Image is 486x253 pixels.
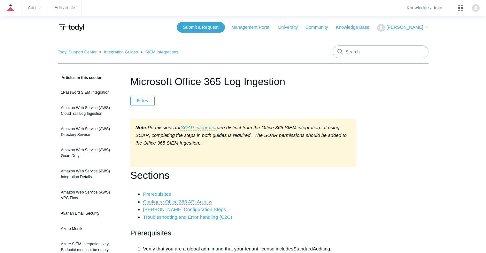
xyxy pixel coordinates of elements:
[58,223,121,235] a: Azure Monitor
[143,207,226,212] a: [PERSON_NAME] Configuration Steps
[386,25,423,30] span: [PERSON_NAME]
[143,214,232,220] a: Troubleshooting and Error handling (C2C)
[130,96,155,106] button: Follow Article
[104,50,138,54] a: Integration Guides
[58,86,121,99] a: 1Password SIEM Integration
[135,125,347,146] em: are distinct from the Office 365 SIEM integration. If using SOAR, completing the steps in both gu...
[130,167,356,184] h1: Sections
[139,50,178,54] li: SIEM Integrations
[98,50,139,54] li: Integration Guides
[143,246,293,251] span: Verify that you are a global admin and that your tenant license includes
[58,144,121,162] a: Amazon Web Service (AWS) GuardDuty
[181,125,218,130] a: SOAR integration
[313,246,330,251] span: Auditing
[472,4,480,12] zd-hc-trigger: Click your profile icon to open the profile menu
[58,165,121,183] a: Amazon Web Service (AWS) Integration Details
[58,186,121,204] a: Amazon Web Service (AWS) VPC Flow
[377,24,428,32] button: [PERSON_NAME]
[130,74,356,89] h1: Microsoft Office 365 Log Ingestion
[54,6,75,10] a: Edit article
[177,22,225,33] a: Submit a Request
[58,123,121,141] a: Amazon Web Service (AWS) Directory Service
[58,207,121,219] a: Avanan Email Security
[135,125,181,130] em: Permissions for
[330,246,331,251] span: .
[58,102,121,120] a: Amazon Web Service (AWS) CloudTrail Log Ingestion
[472,4,480,12] img: user avatar
[143,191,171,197] a: Prerequisites
[278,24,304,31] a: University
[135,125,148,130] strong: Note:
[231,24,277,31] a: Management Portal
[58,50,97,54] a: Todyl Support Center
[58,75,103,80] span: Articles in this section
[58,22,85,34] img: Todyl Support Center Help Center home page
[28,6,41,10] zd-hc-trigger: Add
[130,227,356,239] h2: Prerequisites
[305,24,335,31] a: Community
[336,24,376,31] a: Knowledge Base
[58,50,98,54] li: Todyl Support Center
[333,45,428,58] input: Search
[145,50,178,54] a: SIEM Integrations
[293,246,313,251] span: Standard
[143,199,212,205] a: Configure Office 365 API Access
[407,6,442,10] a: Knowledge admin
